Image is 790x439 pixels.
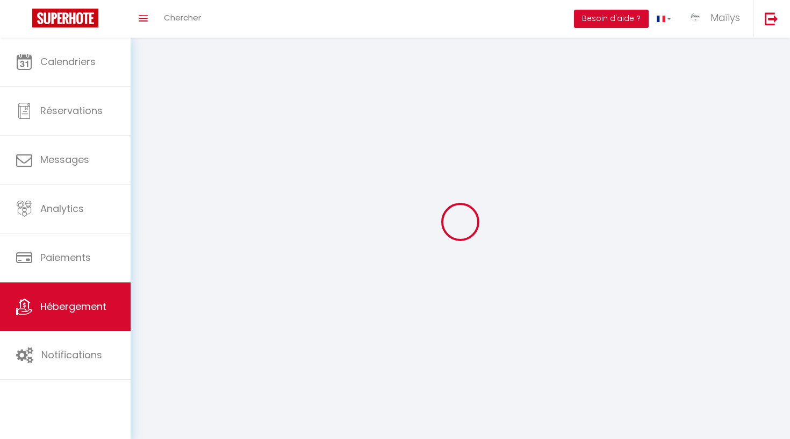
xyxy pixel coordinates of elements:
[710,11,740,24] span: Maïlys
[41,348,102,362] span: Notifications
[32,9,98,27] img: Super Booking
[40,55,96,68] span: Calendriers
[164,12,201,23] span: Chercher
[40,153,89,166] span: Messages
[574,10,649,28] button: Besoin d'aide ?
[9,4,41,37] button: Ouvrir le widget de chat LiveChat
[40,251,91,264] span: Paiements
[40,300,106,313] span: Hébergement
[40,202,84,215] span: Analytics
[687,10,703,26] img: ...
[40,104,103,117] span: Réservations
[765,12,778,25] img: logout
